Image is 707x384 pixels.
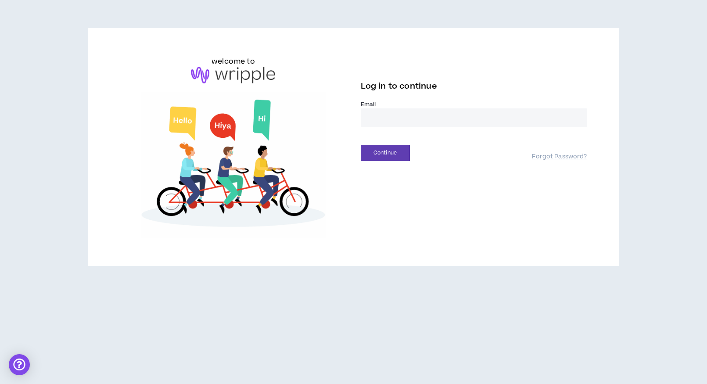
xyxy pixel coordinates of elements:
button: Continue [361,145,410,161]
h6: welcome to [212,56,255,67]
img: Welcome to Wripple [120,92,346,238]
a: Forgot Password? [532,153,587,161]
label: Email [361,100,587,108]
span: Log in to continue [361,81,437,92]
div: Open Intercom Messenger [9,354,30,375]
img: logo-brand.png [191,67,275,83]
